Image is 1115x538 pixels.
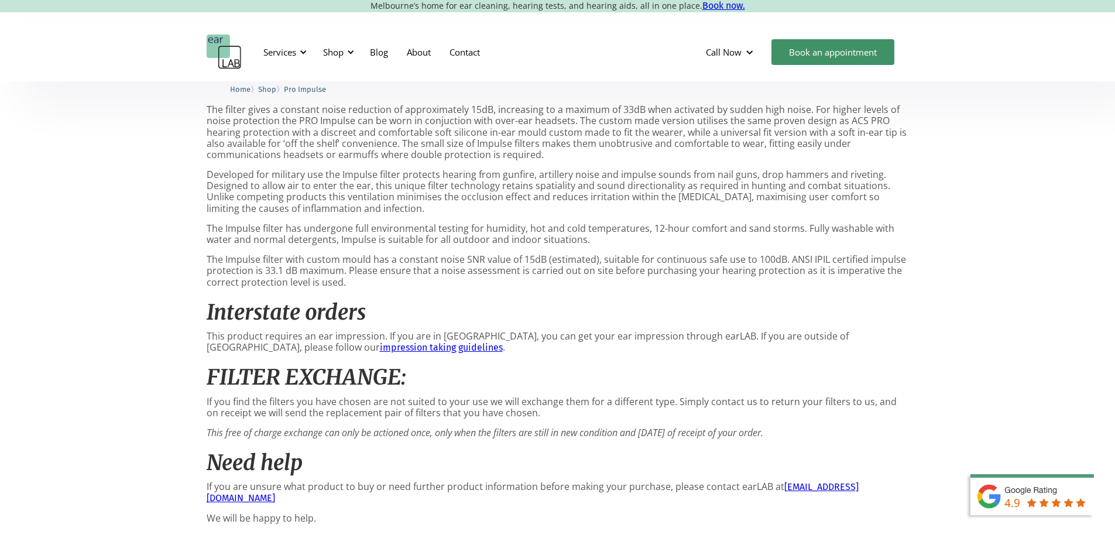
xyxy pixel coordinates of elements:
div: Call Now [706,46,742,58]
a: Contact [440,35,489,69]
a: Blog [361,35,397,69]
em: FILTER EXCHANGE: [207,364,406,390]
p: Developed for military use the Impulse filter protects hearing from gunfire, artillery noise and ... [207,169,909,214]
a: Book an appointment [771,39,894,65]
a: Pro Impulse [284,83,326,94]
p: This product requires an ear impression. If you are in [GEOGRAPHIC_DATA], you can get your ear im... [207,331,909,353]
a: Home [230,83,251,94]
p: We will be happy to help. [207,513,909,524]
p: The filter gives a constant noise reduction of approximately 15dB, increasing to a maximum of 33d... [207,104,909,160]
p: The Impulse filter has undergone full environmental testing for humidity, hot and cold temperatur... [207,223,909,245]
div: Services [263,46,296,58]
li: 〉 [230,83,258,95]
div: Shop [323,46,344,58]
div: Services [256,35,310,70]
p: The Impulse filter with custom mould has a constant noise SNR value of 15dB (estimated), suitable... [207,254,909,288]
em: This free of charge exchange can only be actioned once, only when the filters are still in new co... [207,426,763,439]
span: Shop [258,85,276,94]
em: Need help [207,450,303,476]
p: If you are unsure what product to buy or need further product information before making your purc... [207,481,909,503]
li: 〉 [258,83,284,95]
p: If you find the filters you have chosen are not suited to your use we will exchange them for a di... [207,396,909,419]
em: Interstate orders [207,299,366,325]
a: home [207,35,242,70]
div: Shop [316,35,358,70]
div: Call Now [697,35,766,70]
a: impression taking guidelines [380,342,503,353]
a: [EMAIL_ADDRESS][DOMAIN_NAME] [207,481,859,503]
a: About [397,35,440,69]
span: Pro Impulse [284,85,326,94]
a: Shop [258,83,276,94]
span: Home [230,85,251,94]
